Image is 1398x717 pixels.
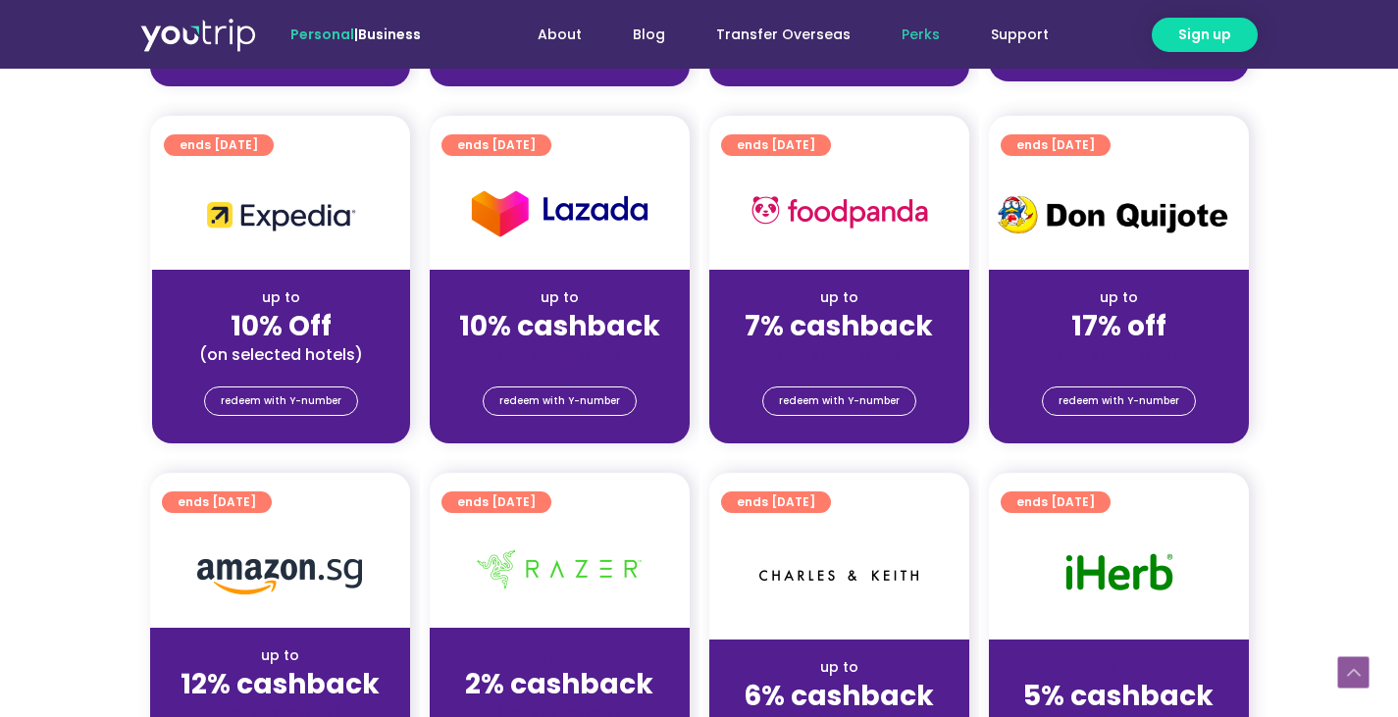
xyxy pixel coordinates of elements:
a: redeem with Y-number [483,386,637,416]
div: up to [445,645,674,666]
a: ends [DATE] [721,491,831,513]
span: ends [DATE] [457,134,536,156]
a: ends [DATE] [1001,134,1111,156]
a: ends [DATE] [162,491,272,513]
span: ends [DATE] [1016,491,1095,513]
a: Support [965,17,1074,53]
span: Sign up [1178,25,1231,45]
a: ends [DATE] [441,134,551,156]
div: up to [1005,657,1233,678]
a: Business [358,25,421,44]
nav: Menu [474,17,1074,53]
span: redeem with Y-number [1059,387,1179,415]
span: ends [DATE] [737,491,815,513]
strong: 17% off [1071,307,1166,345]
a: Blog [607,17,691,53]
span: redeem with Y-number [221,387,341,415]
strong: 10% cashback [459,307,660,345]
strong: 6% cashback [744,677,934,715]
div: (on selected hotels) [168,344,394,365]
div: (for stays only) [725,344,954,365]
span: redeem with Y-number [499,387,620,415]
div: (for stays only) [1005,344,1233,365]
span: ends [DATE] [1016,134,1095,156]
a: Transfer Overseas [691,17,876,53]
strong: 2% cashback [465,665,653,703]
a: redeem with Y-number [1042,386,1196,416]
span: Personal [290,25,354,44]
a: ends [DATE] [1001,491,1111,513]
a: ends [DATE] [441,491,551,513]
a: Perks [876,17,965,53]
span: ends [DATE] [180,134,258,156]
div: up to [1005,287,1233,308]
a: redeem with Y-number [762,386,916,416]
a: ends [DATE] [164,134,274,156]
div: up to [445,287,674,308]
a: redeem with Y-number [204,386,358,416]
span: ends [DATE] [457,491,536,513]
div: (for stays only) [445,344,674,365]
div: up to [725,657,954,678]
span: ends [DATE] [737,134,815,156]
strong: 5% cashback [1023,677,1214,715]
div: up to [725,287,954,308]
a: ends [DATE] [721,134,831,156]
a: About [512,17,607,53]
strong: 10% Off [231,307,332,345]
a: Sign up [1152,18,1258,52]
span: | [290,25,421,44]
span: ends [DATE] [178,491,256,513]
div: up to [166,645,394,666]
div: up to [168,287,394,308]
strong: 12% cashback [181,665,380,703]
strong: 7% cashback [745,307,933,345]
span: redeem with Y-number [779,387,900,415]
